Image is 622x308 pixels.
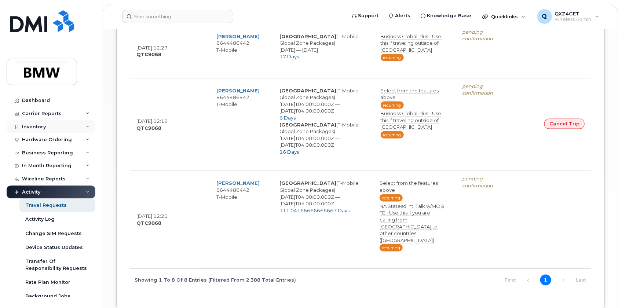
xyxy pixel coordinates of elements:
span: Quicklinks [491,14,518,19]
span: Recurring (AUTO renewal every 30 days) [381,54,404,61]
i: pending confirmation [462,29,493,42]
i: pending confirmation [462,176,493,188]
span: Select from the features above [380,180,438,193]
a: Cancel Trip [544,119,585,129]
span: Recurring (AUTO renewal every 30 days) [380,244,403,252]
a: Next [558,275,569,286]
span: QXZ4GET [555,11,592,16]
a: 1 [540,275,551,286]
a: Support [347,8,384,23]
a: [PERSON_NAME] [216,33,260,39]
a: Knowledge Base [416,8,476,23]
span: NA Statesd Intl Talk w/MOB TE - Use this if you are calling from [GEOGRAPHIC_DATA] to other count... [380,203,444,243]
span: Select from the features above [381,88,439,101]
strong: [GEOGRAPHIC_DATA] [279,180,336,186]
span: 6 Days [280,115,296,121]
span: 16 Days [280,149,299,155]
div: Quicklinks [477,9,531,24]
a: [PERSON_NAME] [216,88,260,93]
a: Alerts [384,8,416,23]
span: Recurring (AUTO renewal every 30 days) [381,131,404,139]
strong: QTC9068 [136,125,161,131]
td: 8644486442 T-Mobile [210,83,273,160]
span: Recurring (AUTO renewal every 30 days) [381,102,404,109]
span: 111.04166666666667 Days [279,208,350,213]
td: 8644486442 T-Mobile [210,29,273,67]
strong: QTC9068 [136,220,161,226]
td: (T-Mobile Global Zone Packages) [DATE]T04:00:00.000Z — [DATE]T05:00:00.000Z [273,175,373,257]
div: Showing 1 to 8 of 8 entries (filtered from 2,388 total entries) [130,273,296,286]
div: QXZ4GET [532,9,604,24]
span: Support [358,12,378,19]
a: Last [575,275,586,286]
input: Find something... [122,10,233,23]
a: [PERSON_NAME] [216,180,260,186]
td: (T-Mobile Global Zone Packages) [DATE] — [DATE] [273,29,374,67]
td: [DATE] 12:19 [130,78,198,171]
span: Business Global Plus - Use this if traveling outside of [GEOGRAPHIC_DATA] [381,33,442,53]
a: Previous [523,275,534,286]
strong: QTC9068 [136,51,161,57]
span: 17 Days [280,54,299,59]
i: pending confirmation [462,83,493,96]
span: Wireless Admin [555,16,592,22]
td: 8644486442 T-Mobile [210,175,273,257]
td: [DATE] 12:21 [130,170,198,268]
strong: [GEOGRAPHIC_DATA] [280,88,337,93]
td: (T-Mobile Global Zone Packages) [DATE]T04:00:00.000Z — [DATE]T04:00:00.000Z (T-Mobile Global Zone... [273,83,374,160]
strong: [GEOGRAPHIC_DATA] [280,122,337,128]
span: Alerts [395,12,410,19]
td: [DATE] 12:27 [130,24,198,78]
strong: [GEOGRAPHIC_DATA] [280,33,337,39]
span: Business Global Plus - Use this if traveling outside of [GEOGRAPHIC_DATA] [381,110,442,130]
span: Q [542,12,547,21]
span: Knowledge Base [427,12,471,19]
span: Recurring (AUTO renewal every 30 days) [380,194,403,202]
a: First [505,275,516,286]
iframe: Messenger Launcher [590,276,616,302]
